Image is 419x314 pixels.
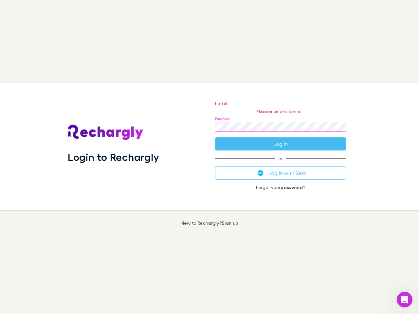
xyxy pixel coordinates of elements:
[215,166,346,180] button: Log in with Xero
[215,109,346,114] p: Please enter a valid email.
[281,184,303,190] a: password
[258,170,264,176] img: Xero's logo
[181,220,239,226] p: New to Rechargly?
[215,137,346,150] button: Log in
[397,292,412,307] iframe: Intercom live chat
[215,185,346,190] p: Forgot your ?
[215,158,346,159] span: or
[222,220,238,226] a: Sign up
[68,125,144,140] img: Rechargly's Logo
[68,151,159,163] h1: Login to Rechargly
[215,116,230,121] label: Password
